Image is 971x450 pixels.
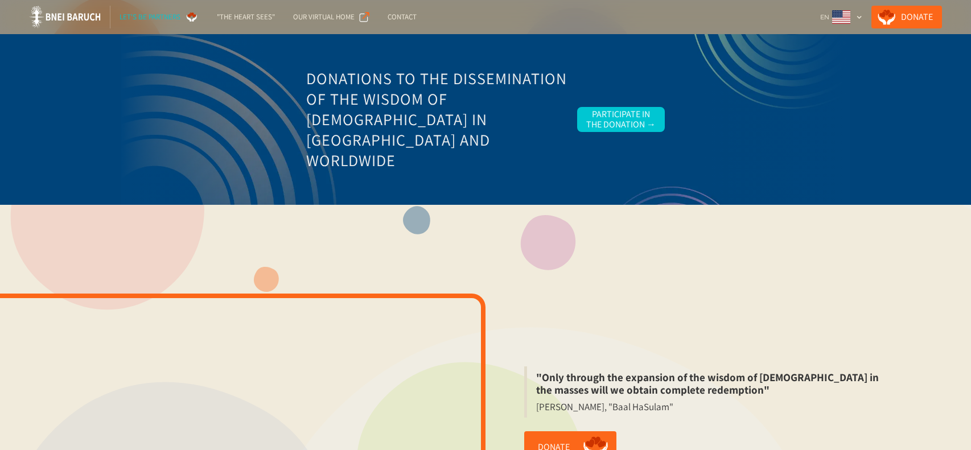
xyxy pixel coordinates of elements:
[293,11,355,23] div: Our Virtual Home
[388,11,417,23] div: Contact
[586,109,656,130] div: Participate in the Donation →
[217,11,275,23] div: "The Heart Sees"
[378,6,426,28] a: Contact
[306,68,568,171] h3: Donations to the Dissemination of the Wisdom of [DEMOGRAPHIC_DATA] in [GEOGRAPHIC_DATA] and World...
[524,366,902,401] blockquote: "Only through the expansion of the wisdom of [DEMOGRAPHIC_DATA] in the masses will we obtain comp...
[524,401,682,418] blockquote: [PERSON_NAME], "Baal HaSulam"
[871,6,942,28] a: Donate
[120,11,180,23] div: Let's be partners
[110,6,208,28] a: Let's be partners
[284,6,378,28] a: Our Virtual Home
[820,11,829,23] div: EN
[208,6,284,28] a: "The Heart Sees"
